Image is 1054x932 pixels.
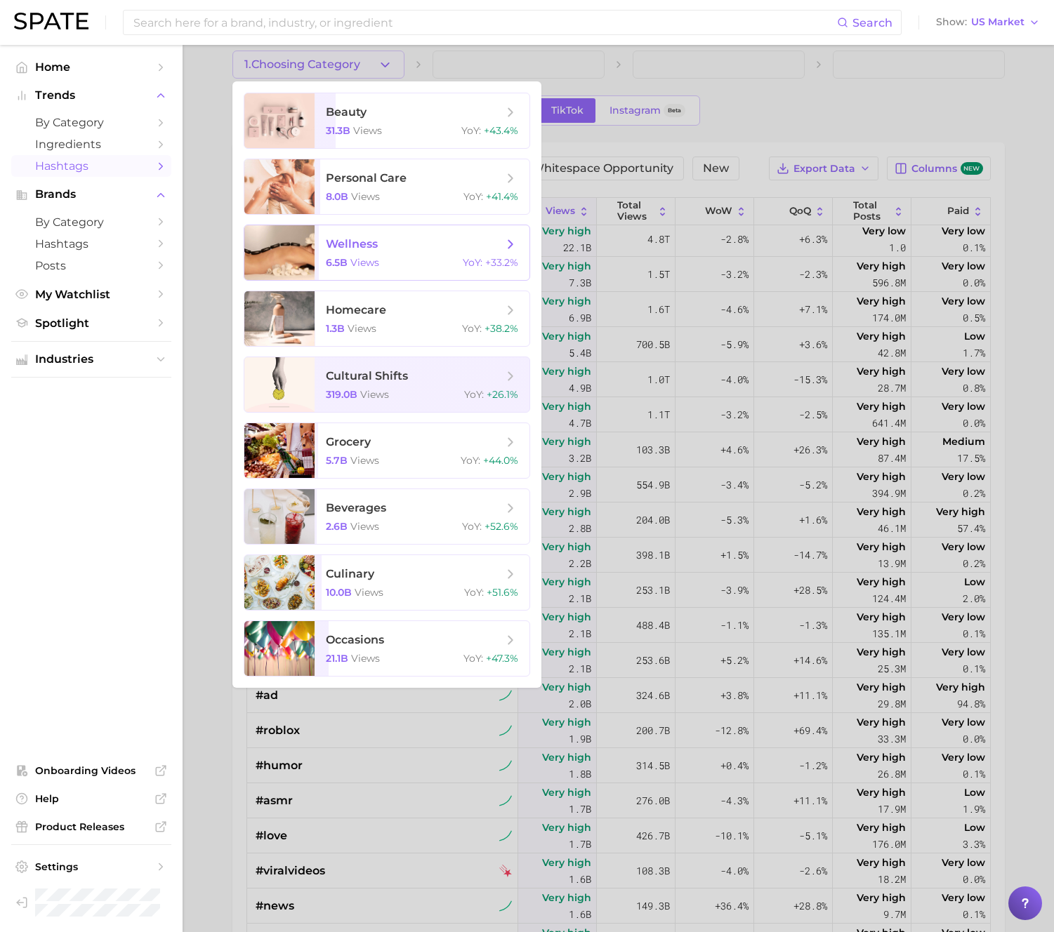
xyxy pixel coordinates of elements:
span: +47.3% [486,652,518,665]
span: Industries [35,353,147,366]
span: Home [35,60,147,74]
span: Posts [35,259,147,272]
span: Brands [35,188,147,201]
span: grocery [326,435,371,448]
a: Hashtags [11,155,171,177]
span: Hashtags [35,237,147,251]
a: Home [11,56,171,78]
span: Spotlight [35,317,147,330]
span: 10.0b [326,586,352,599]
span: Help [35,792,147,805]
span: views [348,322,376,335]
span: +43.4% [484,124,518,137]
span: US Market [971,18,1025,26]
span: +33.2% [485,256,518,269]
span: 8.0b [326,190,348,203]
span: +38.2% [485,322,518,335]
span: YoY : [463,190,483,203]
button: Trends [11,85,171,106]
span: Trends [35,89,147,102]
span: Settings [35,860,147,873]
a: Ingredients [11,133,171,155]
span: 6.5b [326,256,348,269]
button: Brands [11,184,171,205]
a: Onboarding Videos [11,760,171,781]
a: by Category [11,211,171,233]
span: 1.3b [326,322,345,335]
button: ShowUS Market [933,13,1043,32]
span: +52.6% [485,520,518,533]
span: Product Releases [35,820,147,833]
span: 2.6b [326,520,348,533]
span: views [351,652,380,665]
span: views [350,454,379,467]
span: +51.6% [487,586,518,599]
button: Industries [11,349,171,370]
span: by Category [35,116,147,129]
span: YoY : [464,388,484,401]
a: by Category [11,112,171,133]
span: YoY : [462,520,482,533]
span: occasions [326,633,384,646]
ul: 1.Choosing Category [232,81,541,688]
a: Spotlight [11,312,171,334]
span: Show [936,18,967,26]
span: culinary [326,567,374,580]
a: My Watchlist [11,284,171,305]
span: YoY : [463,256,482,269]
span: personal care [326,171,407,185]
span: views [351,190,380,203]
span: 5.7b [326,454,348,467]
span: 319.0b [326,388,357,401]
span: Ingredients [35,138,147,151]
span: My Watchlist [35,288,147,301]
span: beverages [326,501,386,514]
span: wellness [326,237,378,251]
a: Posts [11,255,171,277]
span: 21.1b [326,652,348,665]
span: Onboarding Videos [35,764,147,777]
span: Hashtags [35,159,147,173]
span: views [350,256,379,269]
span: +26.1% [487,388,518,401]
span: homecare [326,303,386,317]
a: Product Releases [11,816,171,837]
span: cultural shifts [326,369,408,382]
span: views [355,586,383,599]
span: YoY : [461,124,481,137]
span: views [353,124,382,137]
img: SPATE [14,13,88,29]
span: +41.4% [486,190,518,203]
span: beauty [326,105,367,119]
span: YoY : [464,586,484,599]
span: +44.0% [483,454,518,467]
span: views [360,388,389,401]
span: by Category [35,215,147,229]
span: views [350,520,379,533]
a: Help [11,788,171,809]
span: YoY : [461,454,480,467]
span: Search [852,16,892,29]
a: Hashtags [11,233,171,255]
input: Search here for a brand, industry, or ingredient [132,11,837,34]
span: 31.3b [326,124,350,137]
span: YoY : [462,322,482,335]
span: YoY : [463,652,483,665]
a: Log out. Currently logged in as Pro User with e-mail spate.pro@test.test. [11,884,171,921]
a: Settings [11,856,171,877]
